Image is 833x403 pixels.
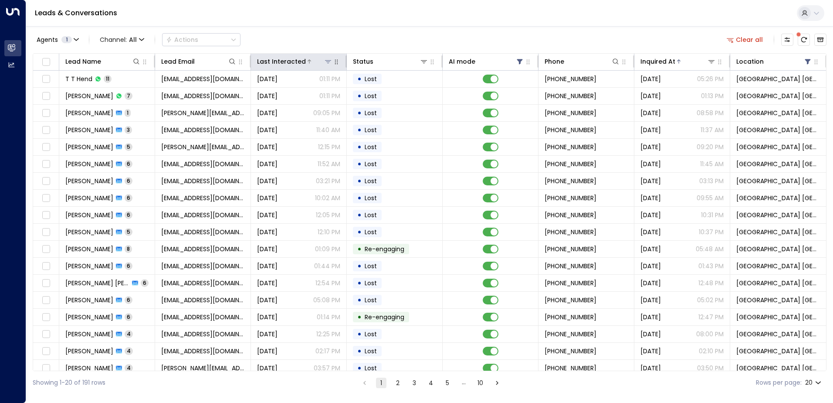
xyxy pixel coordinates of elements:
[736,75,820,83] span: Space Station Castle Bromwich
[125,330,133,338] span: 4
[41,91,51,102] span: Toggle select row
[257,347,278,355] span: Jul 26, 2025
[365,262,377,270] span: Lost
[41,346,51,357] span: Toggle select row
[65,330,113,338] span: Ariana Preda
[125,194,132,201] span: 6
[357,276,362,290] div: •
[125,313,132,321] span: 6
[125,177,132,184] span: 6
[357,293,362,307] div: •
[166,36,198,44] div: Actions
[640,56,716,67] div: Inquired At
[162,33,240,46] div: Button group with a nested menu
[318,143,340,151] p: 12:15 PM
[257,330,278,338] span: Jul 26, 2025
[65,347,113,355] span: Stephen Mullett
[545,296,596,304] span: +447459164972
[65,194,113,202] span: Muaawiyah Jallow
[257,56,306,67] div: Last Interacted
[640,143,661,151] span: Jul 06, 2025
[357,140,362,154] div: •
[33,378,105,387] div: Showing 1-20 of 191 rows
[640,228,661,236] span: Jul 10, 2025
[640,279,661,287] span: Jul 14, 2025
[442,378,453,388] button: Go to page 5
[125,296,132,304] span: 6
[41,108,51,119] span: Toggle select row
[365,160,377,168] span: Lost
[640,262,661,270] span: Jul 12, 2025
[257,194,278,202] span: Jul 24, 2025
[313,296,340,304] p: 05:08 PM
[257,56,332,67] div: Last Interacted
[125,211,132,219] span: 6
[736,143,820,151] span: Space Station Castle Bromwich
[640,330,661,338] span: Jul 16, 2025
[353,56,428,67] div: Status
[65,143,113,151] span: Neymar Jahn
[41,244,51,255] span: Toggle select row
[736,279,820,287] span: Space Station Castle Bromwich
[545,279,596,287] span: +447368902938
[316,177,340,185] p: 03:21 PM
[316,126,340,134] p: 11:40 AM
[65,313,113,321] span: Finn Howell
[545,143,596,151] span: +447720524786
[640,313,661,321] span: Jul 16, 2025
[492,378,502,388] button: Go to next page
[357,174,362,188] div: •
[125,262,132,270] span: 6
[125,245,132,253] span: 8
[357,191,362,205] div: •
[129,36,137,43] span: All
[736,56,812,67] div: Location
[357,72,362,86] div: •
[317,313,340,321] p: 01:14 PM
[545,313,596,321] span: +447879674102
[359,377,503,388] nav: pagination navigation
[393,378,403,388] button: Go to page 2
[162,33,240,46] button: Actions
[257,313,278,321] span: Aug 23, 2025
[365,228,377,236] span: Lost
[357,157,362,171] div: •
[699,228,724,236] p: 10:37 PM
[316,211,340,219] p: 12:05 PM
[545,126,596,134] span: +447476327985
[640,194,661,202] span: Jul 09, 2025
[257,262,278,270] span: Jul 27, 2025
[161,92,244,100] span: martinjenns3427@gmail.com
[61,36,72,43] span: 1
[41,176,51,187] span: Toggle select row
[376,378,386,388] button: page 1
[736,330,820,338] span: Space Station Castle Bromwich
[698,262,724,270] p: 01:43 PM
[319,92,340,100] p: 01:11 PM
[545,245,596,253] span: +447784183222
[640,75,661,83] span: Jun 19, 2025
[698,313,724,321] p: 12:47 PM
[33,34,82,46] button: Agents1
[161,347,244,355] span: ste05@live.co.uk
[41,142,51,153] span: Toggle select row
[365,245,404,253] span: Meeting Follow Up
[736,177,820,185] span: Space Station Castle Bromwich
[365,211,377,219] span: Lost
[257,296,278,304] span: Jul 30, 2025
[161,330,244,338] span: preda.ariana99@gmail.com
[640,160,661,168] span: Jul 08, 2025
[161,211,244,219] span: tasnima-j@outlook.com
[161,177,244,185] span: carrinator159@gmail.com
[65,364,113,372] span: Courtney Mills
[315,279,340,287] p: 12:54 PM
[357,208,362,222] div: •
[161,194,244,202] span: muaawiyahjallow@gmail.com
[697,194,724,202] p: 09:55 AM
[365,279,377,287] span: Lost
[161,313,244,321] span: finnhowell5@yahoo.com
[736,296,820,304] span: Space Station Castle Bromwich
[449,56,524,67] div: AI mode
[700,160,724,168] p: 11:45 AM
[736,313,820,321] span: Space Station Castle Bromwich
